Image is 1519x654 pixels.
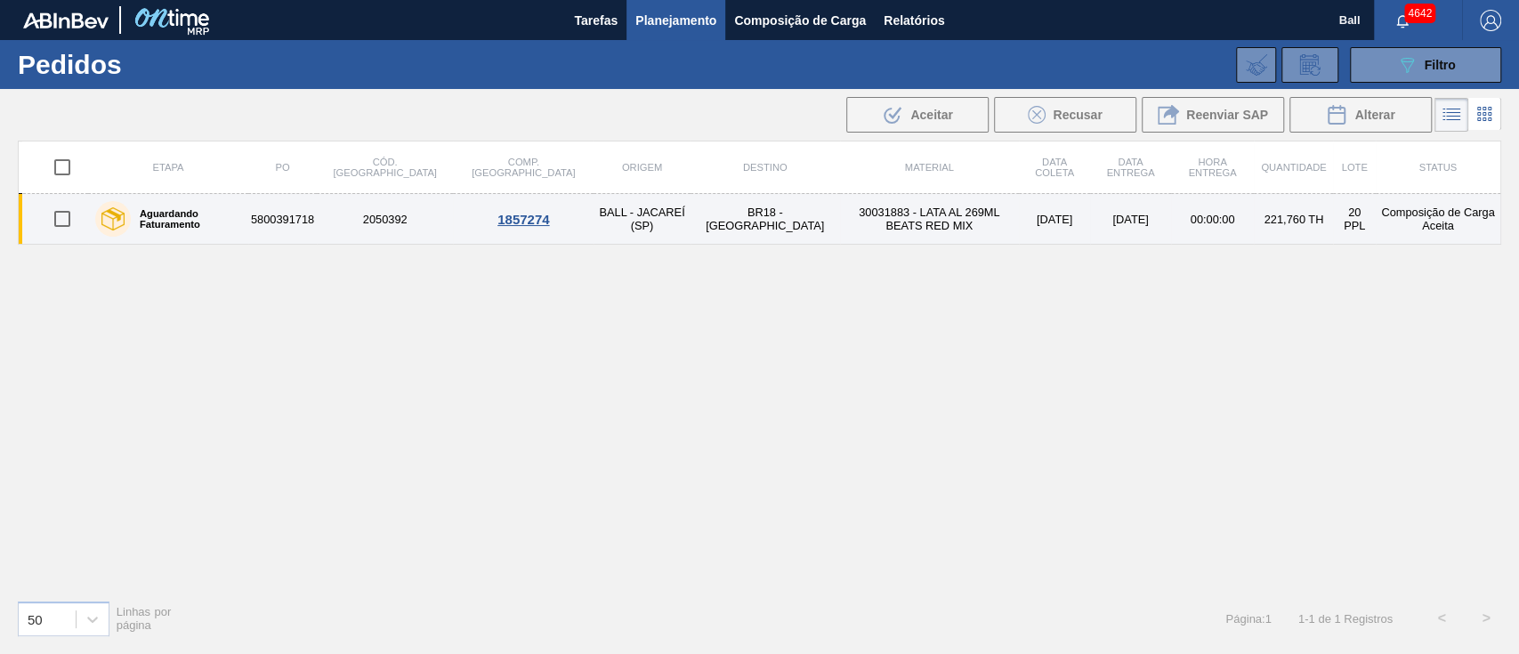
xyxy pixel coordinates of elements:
div: 50 [28,611,43,626]
span: 1 - 1 de 1 Registros [1298,612,1393,626]
td: 5800391718 [248,194,317,245]
td: [DATE] [1090,194,1171,245]
span: Material [905,162,954,173]
span: Origem [622,162,662,173]
span: Comp. [GEOGRAPHIC_DATA] [472,157,575,178]
span: Página : 1 [1225,612,1271,626]
h1: Pedidos [18,54,279,75]
span: Planejamento [635,10,716,31]
span: Reenviar SAP [1186,108,1268,122]
div: Aceitar [846,97,989,133]
span: Quantidade [1261,162,1326,173]
div: Reenviar SAP [1142,97,1284,133]
span: Tarefas [574,10,618,31]
span: Aceitar [910,108,952,122]
div: 1857274 [456,212,591,227]
span: Status [1419,162,1457,173]
span: Cód. [GEOGRAPHIC_DATA] [333,157,436,178]
div: Alterar Pedido [1289,97,1432,133]
span: Alterar [1354,108,1394,122]
td: 30031883 - LATA AL 269ML BEATS RED MIX [840,194,1019,245]
button: Notificações [1374,8,1431,33]
img: Logout [1480,10,1501,31]
label: Aguardando Faturamento [131,208,241,230]
span: Data Entrega [1106,157,1154,178]
span: Destino [743,162,788,173]
span: Hora Entrega [1188,157,1236,178]
span: Recusar [1053,108,1102,122]
td: 2050392 [317,194,453,245]
div: Importar Negociações dos Pedidos [1236,47,1276,83]
span: PO [275,162,289,173]
td: [DATE] [1019,194,1090,245]
td: Composição de Carga Aceita [1376,194,1501,245]
button: < [1419,596,1464,641]
span: Composição de Carga [734,10,866,31]
td: BR18 - [GEOGRAPHIC_DATA] [691,194,840,245]
div: Visão em Cards [1468,98,1501,132]
div: Visão em Lista [1434,98,1468,132]
td: 221,760 TH [1254,194,1333,245]
img: TNhmsLtSVTkK8tSr43FrP2fwEKptu5GPRR3wAAAABJRU5ErkJggg== [23,12,109,28]
button: Alterar [1289,97,1432,133]
span: 4642 [1404,4,1435,23]
a: Aguardando Faturamento58003917182050392BALL - JACAREÍ (SP)BR18 - [GEOGRAPHIC_DATA]30031883 - LATA... [19,194,1501,245]
span: Lote [1341,162,1367,173]
button: > [1464,596,1508,641]
span: Linhas por página [117,605,172,632]
span: Data coleta [1035,157,1074,178]
span: Relatórios [884,10,944,31]
span: Filtro [1425,58,1456,72]
button: Filtro [1350,47,1501,83]
div: Recusar [994,97,1136,133]
span: Etapa [152,162,183,173]
td: 20 PPL [1333,194,1375,245]
td: BALL - JACAREÍ (SP) [594,194,690,245]
td: 00:00:00 [1171,194,1254,245]
div: Solicitação de Revisão de Pedidos [1281,47,1338,83]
